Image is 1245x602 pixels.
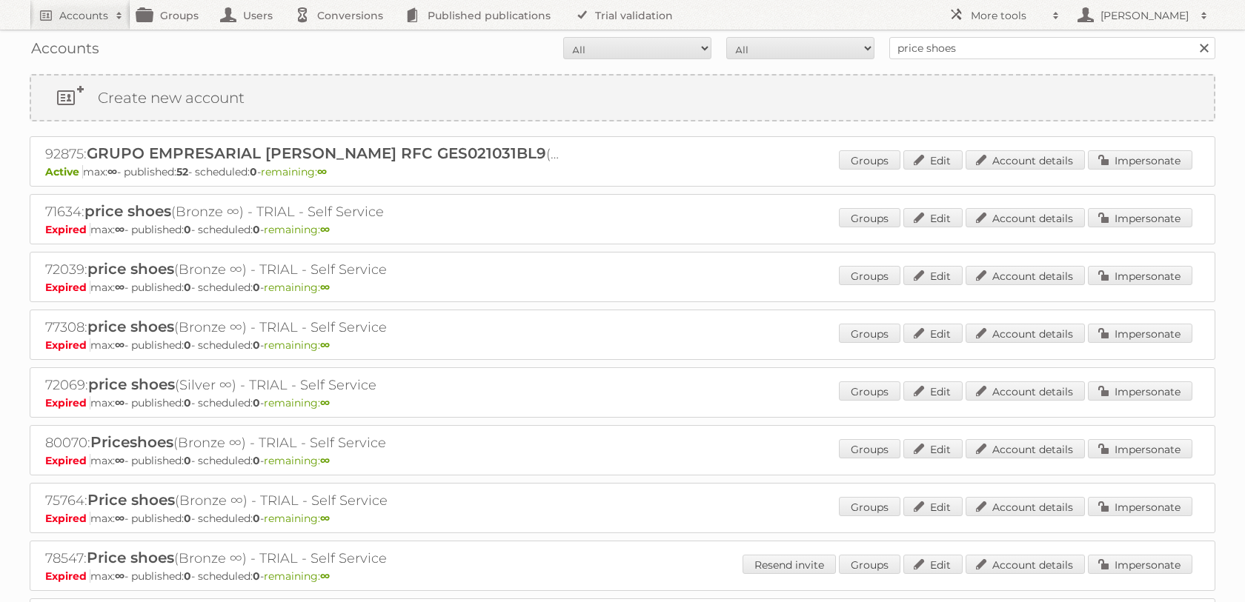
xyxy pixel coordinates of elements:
[45,165,1200,178] p: max: - published: - scheduled: -
[250,165,257,178] strong: 0
[264,338,330,352] span: remaining:
[903,208,963,227] a: Edit
[264,454,330,467] span: remaining:
[45,144,564,164] h2: 92875: (Enterprise ∞) - TRIAL
[320,569,330,583] strong: ∞
[253,396,260,409] strong: 0
[176,165,188,178] strong: 52
[839,324,900,343] a: Groups
[184,396,191,409] strong: 0
[253,569,260,583] strong: 0
[45,512,1200,525] p: max: - published: - scheduled: -
[115,569,124,583] strong: ∞
[45,281,90,294] span: Expired
[966,381,1085,401] a: Account details
[45,375,564,395] h2: 72069: (Silver ∞) - TRIAL - Self Service
[184,281,191,294] strong: 0
[264,281,330,294] span: remaining:
[1088,381,1192,401] a: Impersonate
[1088,439,1192,458] a: Impersonate
[839,497,900,516] a: Groups
[743,555,836,574] a: Resend invite
[1088,208,1192,227] a: Impersonate
[966,324,1085,343] a: Account details
[45,396,1200,409] p: max: - published: - scheduled: -
[966,439,1085,458] a: Account details
[45,223,1200,236] p: max: - published: - scheduled: -
[87,491,175,509] span: Price shoes
[1088,266,1192,285] a: Impersonate
[87,260,174,278] span: price shoes
[45,338,90,352] span: Expired
[87,549,174,566] span: Price shoes
[1088,324,1192,343] a: Impersonate
[184,338,191,352] strong: 0
[971,8,1045,23] h2: More tools
[966,555,1085,574] a: Account details
[107,165,117,178] strong: ∞
[903,439,963,458] a: Edit
[90,433,173,451] span: Priceshoes
[320,223,330,236] strong: ∞
[320,338,330,352] strong: ∞
[839,266,900,285] a: Groups
[45,318,564,337] h2: 77308: (Bronze ∞) - TRIAL - Self Service
[1088,150,1192,170] a: Impersonate
[184,512,191,525] strong: 0
[839,439,900,458] a: Groups
[1088,497,1192,516] a: Impersonate
[320,281,330,294] strong: ∞
[264,223,330,236] span: remaining:
[59,8,108,23] h2: Accounts
[839,381,900,401] a: Groups
[320,396,330,409] strong: ∞
[45,202,564,221] h2: 71634: (Bronze ∞) - TRIAL - Self Service
[1097,8,1193,23] h2: [PERSON_NAME]
[45,549,564,568] h2: 78547: (Bronze ∞) - TRIAL - Self Service
[966,150,1085,170] a: Account details
[903,150,963,170] a: Edit
[45,338,1200,352] p: max: - published: - scheduled: -
[253,512,260,525] strong: 0
[253,281,260,294] strong: 0
[45,454,90,467] span: Expired
[45,512,90,525] span: Expired
[1088,555,1192,574] a: Impersonate
[87,318,174,335] span: price shoes
[115,338,124,352] strong: ∞
[261,165,327,178] span: remaining:
[184,569,191,583] strong: 0
[115,454,124,467] strong: ∞
[966,266,1085,285] a: Account details
[903,497,963,516] a: Edit
[253,338,260,352] strong: 0
[184,223,191,236] strong: 0
[45,223,90,236] span: Expired
[839,150,900,170] a: Groups
[317,165,327,178] strong: ∞
[264,396,330,409] span: remaining:
[264,569,330,583] span: remaining:
[320,512,330,525] strong: ∞
[45,433,564,452] h2: 80070: (Bronze ∞) - TRIAL - Self Service
[88,375,175,393] span: price shoes
[253,223,260,236] strong: 0
[45,165,83,178] span: Active
[839,555,900,574] a: Groups
[115,396,124,409] strong: ∞
[966,497,1085,516] a: Account details
[253,454,260,467] strong: 0
[45,260,564,279] h2: 72039: (Bronze ∞) - TRIAL - Self Service
[45,569,90,583] span: Expired
[115,512,124,525] strong: ∞
[903,324,963,343] a: Edit
[45,491,564,510] h2: 75764: (Bronze ∞) - TRIAL - Self Service
[839,208,900,227] a: Groups
[320,454,330,467] strong: ∞
[903,555,963,574] a: Edit
[84,202,171,220] span: price shoes
[115,281,124,294] strong: ∞
[903,381,963,401] a: Edit
[115,223,124,236] strong: ∞
[31,76,1214,120] a: Create new account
